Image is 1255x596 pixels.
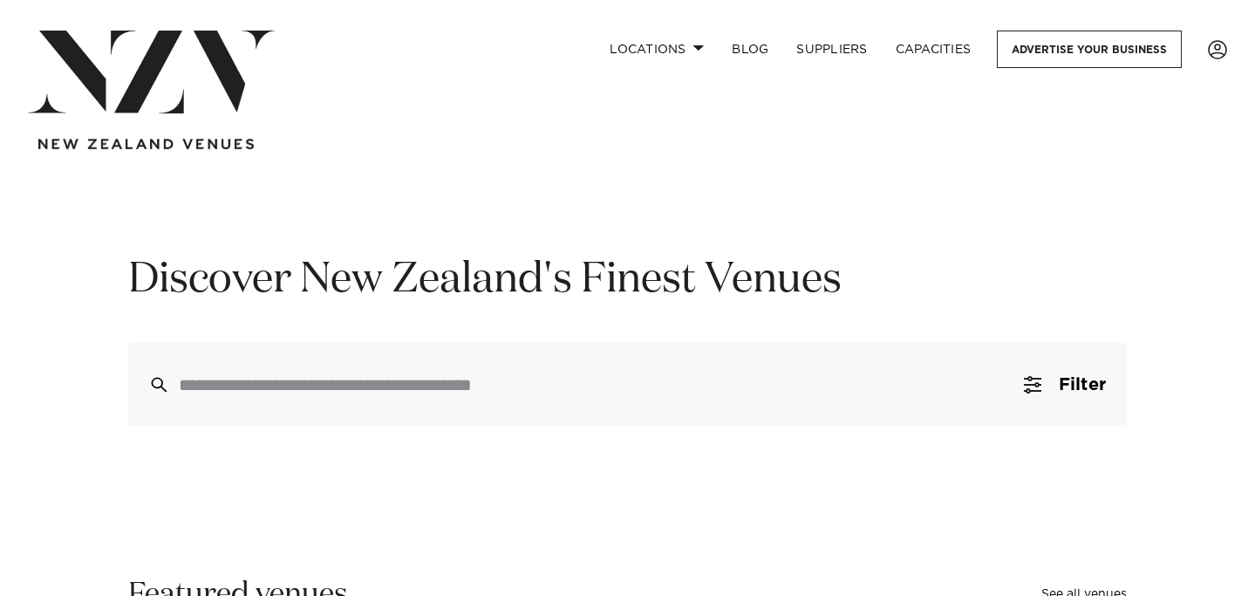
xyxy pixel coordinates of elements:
[718,31,782,68] a: BLOG
[128,253,1127,308] h1: Discover New Zealand's Finest Venues
[596,31,718,68] a: Locations
[997,31,1182,68] a: Advertise your business
[882,31,986,68] a: Capacities
[1059,376,1106,394] span: Filter
[28,31,275,113] img: nzv-logo.png
[38,139,254,150] img: new-zealand-venues-text.png
[782,31,881,68] a: SUPPLIERS
[1003,343,1127,427] button: Filter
